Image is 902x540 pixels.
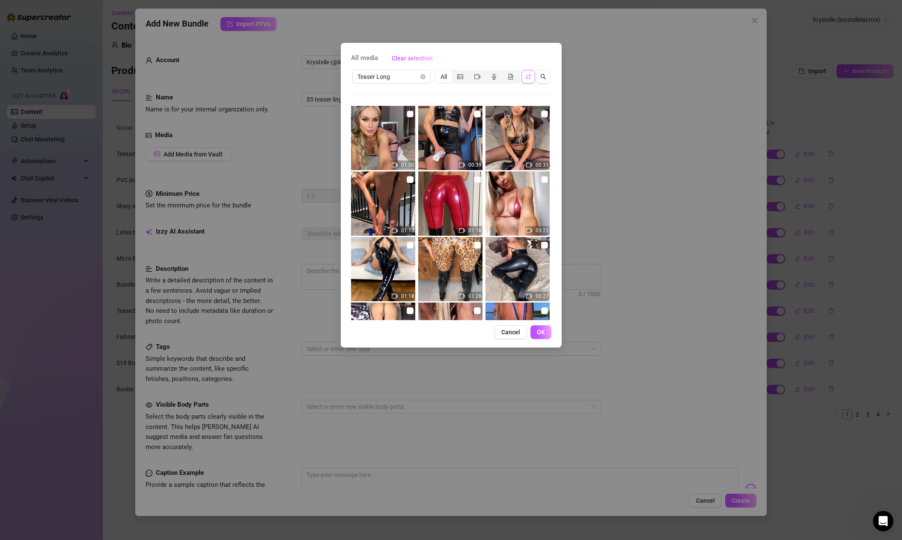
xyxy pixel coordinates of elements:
[457,74,463,80] span: picture
[494,325,527,339] button: Cancel
[536,162,549,168] span: 00:33
[351,106,415,170] img: media
[351,53,378,63] span: All media
[401,293,414,299] span: 01:18
[491,74,497,80] span: audio
[392,55,433,62] span: Clear selection
[401,228,414,234] span: 01:17
[418,303,482,367] img: media
[392,228,398,234] span: video-camera
[351,171,415,236] img: media
[351,237,415,301] img: media
[401,162,414,168] span: 01:00
[357,70,425,83] span: Teaser Long
[485,171,550,236] img: media
[526,162,532,168] span: video-camera
[435,71,452,83] div: All
[526,293,532,299] span: video-camera
[468,228,482,234] span: 01:18
[501,329,520,336] span: Cancel
[385,51,440,65] button: Clear selection
[468,162,482,168] span: 00:39
[526,228,532,234] span: video-camera
[525,74,531,80] span: sort-ascending
[521,70,535,84] button: sort-ascending
[392,162,398,168] span: video-camera
[418,237,482,301] img: media
[392,293,398,299] span: video-camera
[351,303,415,367] img: media
[537,329,545,336] span: OK
[435,70,520,84] div: segmented control
[420,74,426,79] span: close-circle
[485,303,550,367] img: media
[468,293,482,299] span: 01:26
[418,106,482,170] img: media
[536,293,549,299] span: 00:27
[459,293,465,299] span: video-camera
[418,171,482,236] img: media
[530,325,551,339] button: OK
[508,74,514,80] span: file-gif
[474,74,480,80] span: video-camera
[540,74,546,80] span: search
[459,228,465,234] span: video-camera
[873,511,893,531] iframe: Intercom live chat
[485,106,550,170] img: media
[485,237,550,301] img: media
[536,228,549,234] span: 03:25
[459,162,465,168] span: video-camera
